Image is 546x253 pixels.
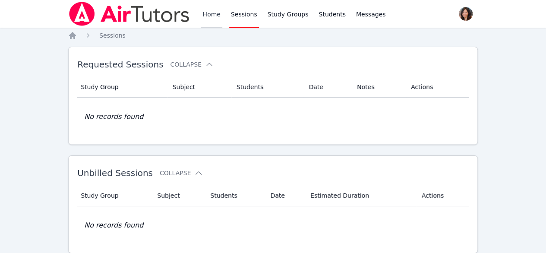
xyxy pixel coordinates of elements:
[205,185,265,206] th: Students
[170,60,213,69] button: Collapse
[77,206,469,244] td: No records found
[167,77,231,98] th: Subject
[68,2,190,26] img: Air Tutors
[152,185,205,206] th: Subject
[77,185,152,206] th: Study Group
[99,31,126,40] a: Sessions
[352,77,406,98] th: Notes
[406,77,469,98] th: Actions
[304,77,352,98] th: Date
[356,10,386,19] span: Messages
[305,185,417,206] th: Estimated Duration
[265,185,305,206] th: Date
[77,59,163,70] span: Requested Sessions
[77,168,153,178] span: Unbilled Sessions
[77,98,469,136] td: No records found
[160,169,203,177] button: Collapse
[99,32,126,39] span: Sessions
[231,77,304,98] th: Students
[417,185,469,206] th: Actions
[68,31,478,40] nav: Breadcrumb
[77,77,167,98] th: Study Group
